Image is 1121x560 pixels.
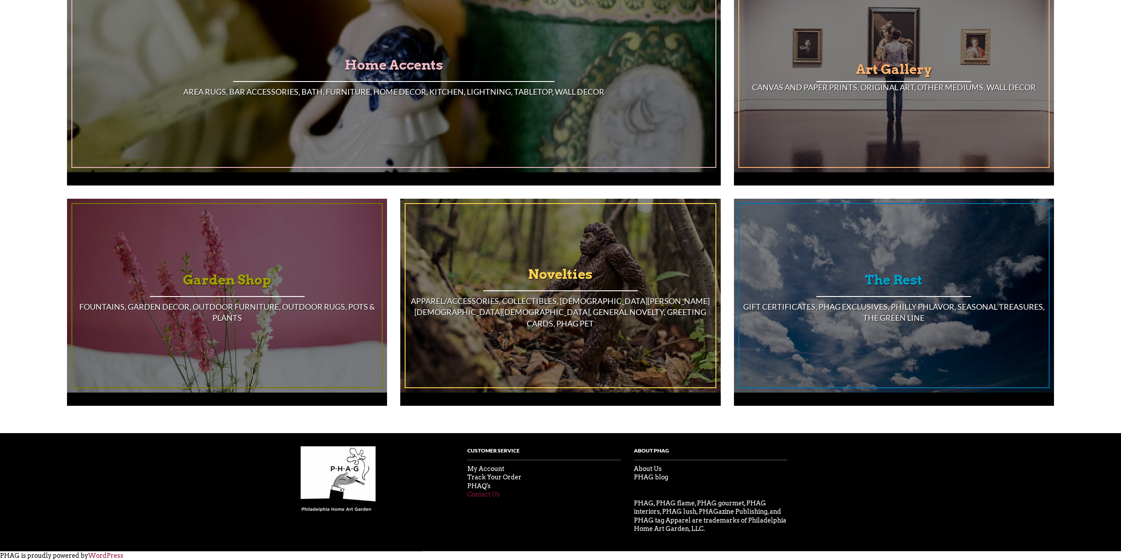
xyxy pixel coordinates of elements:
a: WordPress [88,552,123,559]
h4: Area Rugs, Bar Accessories, Bath, Furniture, Home Decor, Kitchen, Lightning, Tabletop, Wall Decor [72,86,715,97]
h3: Garden Shop [72,268,382,292]
a: PHAG blog [634,474,668,481]
h4: Canvas and Paper Prints, Original Art, Other Mediums, Wall Decor [739,82,1049,93]
h4: About PHag [634,446,787,460]
a: Track Your Order [467,474,521,481]
h3: Home Accents [72,53,715,77]
a: My Account [467,465,504,472]
a: PHAQ's [467,482,491,490]
h3: Novelties [406,262,715,286]
h3: The Rest [739,268,1049,292]
h4: Apparel/Accessories, Collectibles, [DEMOGRAPHIC_DATA][PERSON_NAME][DEMOGRAPHIC_DATA][DEMOGRAPHIC_... [406,296,715,329]
img: phag-logo-compressor.gif [301,446,376,512]
a: About Us [634,465,662,472]
a: Contact Us [467,491,500,498]
h3: Art Gallery [739,57,1049,81]
h4: Customer Service [467,446,621,460]
h4: Gift Certificates, PHAG Exclusives, Philly Phlavor, Seasonal Treasures, The Green Line [739,301,1049,323]
h4: Fountains, Garden Decor, Outdoor Furniture, Outdoor Rugs, Pots & Plants [72,301,382,323]
p: PHAG, PHAG flame, PHAG gourmet, PHAG interiors, PHAG lush, PHAGazine Publishing, and PHAG tag App... [634,499,787,534]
